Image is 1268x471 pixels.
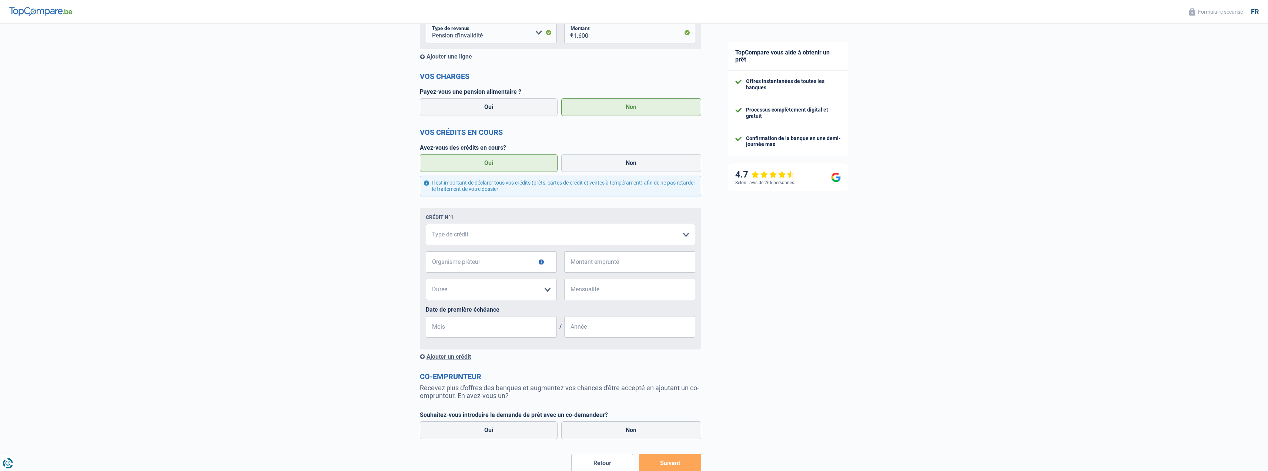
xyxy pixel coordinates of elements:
label: Non [561,98,701,116]
span: € [564,22,573,43]
input: AAAA [564,316,695,338]
div: 4.7 [735,169,795,180]
label: Oui [420,421,558,439]
label: Oui [420,98,558,116]
span: € [564,251,573,273]
div: Selon l’avis de 266 personnes [735,180,794,185]
label: Non [561,154,701,172]
span: / [557,323,564,330]
label: Avez-vous des crédits en cours? [420,144,701,151]
div: Processus complètement digital et gratuit [746,107,841,119]
p: Recevez plus d'offres des banques et augmentez vos chances d'être accepté en ajoutant un co-empru... [420,384,701,399]
div: Ajouter un crédit [420,353,701,360]
div: Crédit nº1 [426,214,454,220]
div: Confirmation de la banque en une demi-journée max [746,135,841,148]
span: € [564,279,573,300]
label: Non [561,421,701,439]
button: Formulaire sécurisé [1185,6,1247,18]
h2: Vos crédits en cours [420,128,701,137]
label: Payez-vous une pension alimentaire ? [420,88,701,95]
div: fr [1251,8,1259,16]
h2: Vos charges [420,72,701,81]
img: TopCompare Logo [9,7,72,16]
div: Il est important de déclarer tous vos crédits (prêts, cartes de crédit et ventes à tempérament) a... [420,176,701,196]
h2: Co-emprunteur [420,372,701,381]
input: MM [426,316,557,338]
div: TopCompare vous aide à obtenir un prêt [728,42,848,71]
label: Oui [420,154,558,172]
label: Date de première échéance [426,306,695,313]
label: Souhaitez-vous introduire la demande de prêt avec un co-demandeur? [420,411,701,418]
div: Ajouter une ligne [420,53,701,60]
div: Offres instantanées de toutes les banques [746,78,841,91]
